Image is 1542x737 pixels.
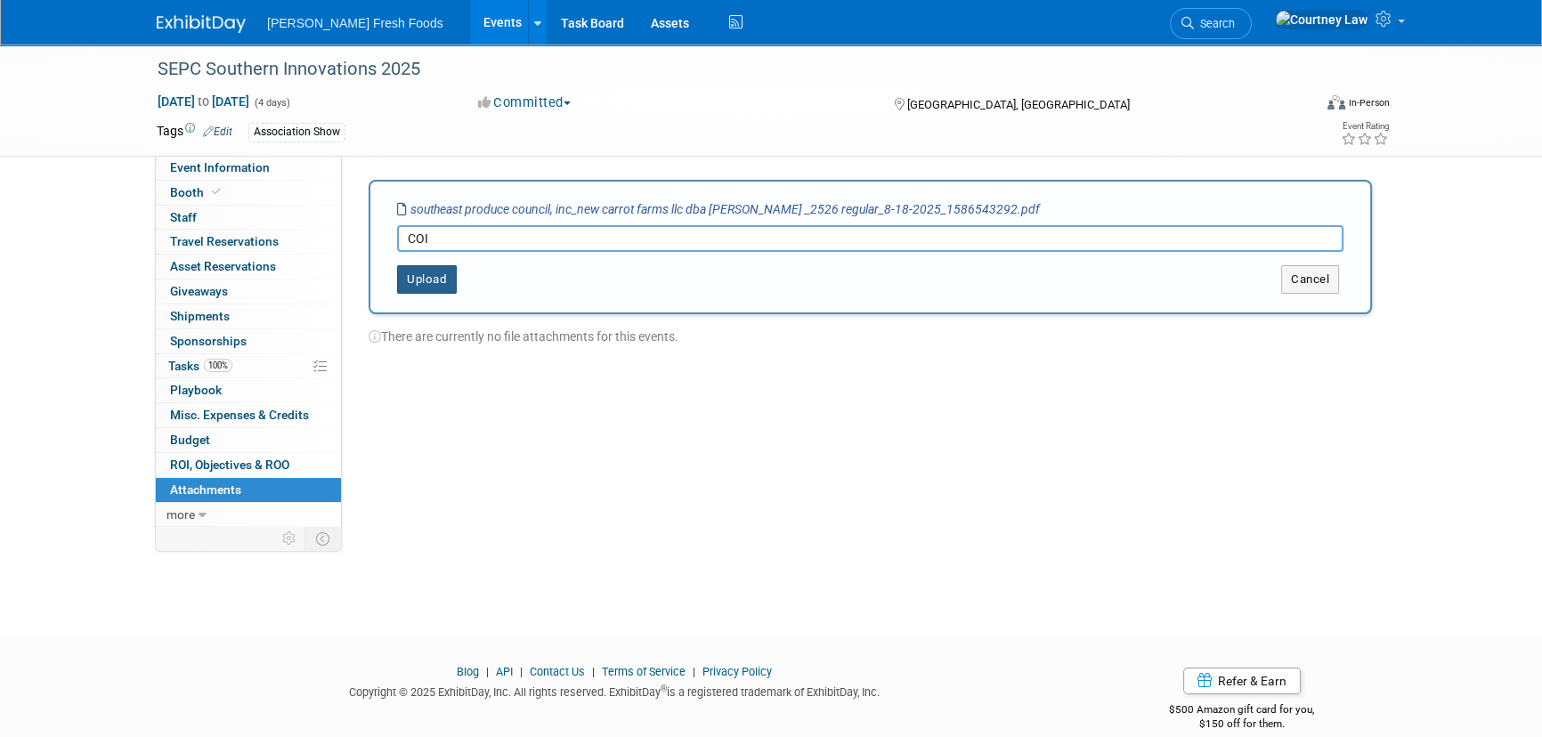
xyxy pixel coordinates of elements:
[906,98,1129,111] span: [GEOGRAPHIC_DATA], [GEOGRAPHIC_DATA]
[588,665,599,678] span: |
[170,210,197,224] span: Staff
[1341,122,1389,131] div: Event Rating
[688,665,700,678] span: |
[397,202,1040,216] i: southeast produce council, inc_new carrot farms llc dba [PERSON_NAME] _2526 regular_8-18-2025_158...
[1327,95,1345,109] img: Format-Inperson.png
[1099,691,1386,732] div: $500 Amazon gift card for you,
[1275,10,1368,29] img: Courtney Law
[170,309,230,323] span: Shipments
[253,97,290,109] span: (4 days)
[397,225,1343,252] input: Enter description
[156,255,341,279] a: Asset Reservations
[515,665,527,678] span: |
[274,527,305,550] td: Personalize Event Tab Strip
[1170,8,1252,39] a: Search
[170,482,241,497] span: Attachments
[157,680,1072,701] div: Copyright © 2025 ExhibitDay, Inc. All rights reserved. ExhibitDay is a registered trademark of Ex...
[702,665,772,678] a: Privacy Policy
[156,503,341,527] a: more
[305,527,342,550] td: Toggle Event Tabs
[661,684,667,693] sup: ®
[156,453,341,477] a: ROI, Objectives & ROO
[170,383,222,397] span: Playbook
[204,359,232,372] span: 100%
[168,359,232,373] span: Tasks
[156,478,341,502] a: Attachments
[156,279,341,304] a: Giveaways
[457,665,479,678] a: Blog
[170,234,279,248] span: Travel Reservations
[166,507,195,522] span: more
[170,284,228,298] span: Giveaways
[170,408,309,422] span: Misc. Expenses & Credits
[212,187,221,197] i: Booth reservation complete
[1194,17,1235,30] span: Search
[267,16,443,30] span: [PERSON_NAME] Fresh Foods
[156,378,341,402] a: Playbook
[1099,717,1386,732] div: $150 off for them.
[530,665,585,678] a: Contact Us
[203,126,232,138] a: Edit
[602,665,686,678] a: Terms of Service
[156,230,341,254] a: Travel Reservations
[170,433,210,447] span: Budget
[156,329,341,353] a: Sponsorships
[170,259,276,273] span: Asset Reservations
[496,665,513,678] a: API
[156,206,341,230] a: Staff
[157,122,232,142] td: Tags
[482,665,493,678] span: |
[472,93,578,112] button: Committed
[248,123,345,142] div: Association Show
[156,181,341,205] a: Booth
[156,156,341,180] a: Event Information
[1183,668,1301,694] a: Refer & Earn
[170,160,270,174] span: Event Information
[157,93,250,109] span: [DATE] [DATE]
[170,185,224,199] span: Booth
[1281,265,1339,294] button: Cancel
[157,15,246,33] img: ExhibitDay
[156,304,341,328] a: Shipments
[170,334,247,348] span: Sponsorships
[156,403,341,427] a: Misc. Expenses & Credits
[397,265,457,294] button: Upload
[369,314,1372,345] div: There are currently no file attachments for this events.
[195,94,212,109] span: to
[1206,93,1390,119] div: Event Format
[156,428,341,452] a: Budget
[170,458,289,472] span: ROI, Objectives & ROO
[151,53,1285,85] div: SEPC Southern Innovations 2025
[1348,96,1390,109] div: In-Person
[156,354,341,378] a: Tasks100%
